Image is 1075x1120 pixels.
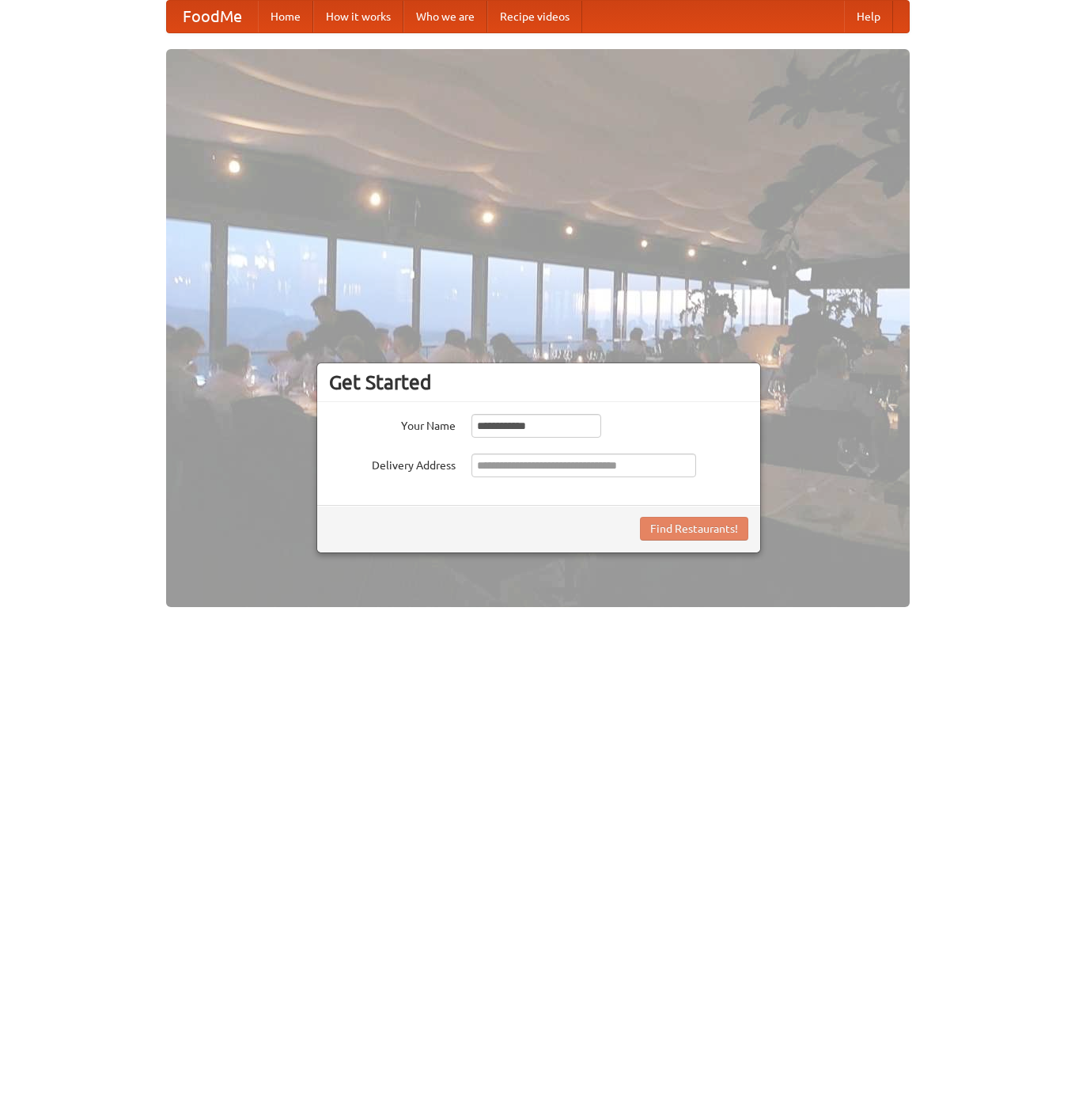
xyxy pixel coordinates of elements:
[329,454,456,473] label: Delivery Address
[403,1,487,32] a: Who we are
[640,517,748,541] button: Find Restaurants!
[258,1,313,32] a: Home
[329,414,456,434] label: Your Name
[844,1,893,32] a: Help
[487,1,582,32] a: Recipe videos
[167,1,258,32] a: FoodMe
[313,1,403,32] a: How it works
[329,370,748,394] h3: Get Started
